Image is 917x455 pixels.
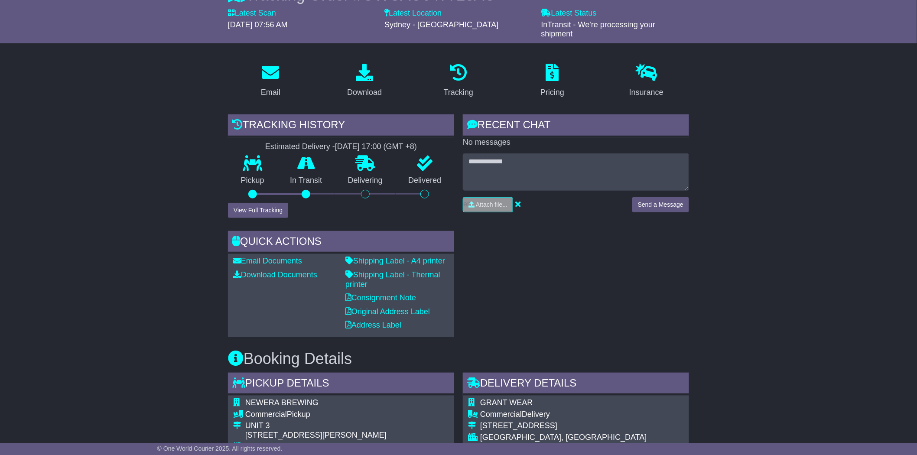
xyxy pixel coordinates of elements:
[541,20,656,39] span: InTransit - We're processing your shipment
[228,176,277,185] p: Pickup
[540,87,564,98] div: Pricing
[541,9,597,18] label: Latest Status
[438,61,479,101] a: Tracking
[345,293,416,302] a: Consignment Note
[245,421,442,431] div: UNIT 3
[463,373,689,396] div: Delivery Details
[245,410,442,419] div: Pickup
[245,398,319,407] span: NEWERA BREWING
[255,61,286,101] a: Email
[347,87,382,98] div: Download
[480,410,684,419] div: Delivery
[341,61,387,101] a: Download
[228,20,288,29] span: [DATE] 07:56 AM
[228,114,454,138] div: Tracking history
[228,203,288,218] button: View Full Tracking
[345,321,401,329] a: Address Label
[384,20,498,29] span: Sydney - [GEOGRAPHIC_DATA]
[345,257,445,265] a: Shipping Label - A4 printer
[335,142,417,152] div: [DATE] 17:00 (GMT +8)
[245,431,442,440] div: [STREET_ADDRESS][PERSON_NAME]
[277,176,335,185] p: In Transit
[480,433,684,442] div: [GEOGRAPHIC_DATA], [GEOGRAPHIC_DATA]
[444,87,473,98] div: Tracking
[535,61,570,101] a: Pricing
[233,257,302,265] a: Email Documents
[261,87,280,98] div: Email
[384,9,442,18] label: Latest Location
[624,61,669,101] a: Insurance
[463,138,689,147] p: No messages
[480,410,522,419] span: Commercial
[345,307,430,316] a: Original Address Label
[629,87,663,98] div: Insurance
[396,176,455,185] p: Delivered
[157,445,283,452] span: © One World Courier 2025. All rights reserved.
[632,197,689,212] button: Send a Message
[480,398,533,407] span: GRANT WEAR
[345,270,440,289] a: Shipping Label - Thermal printer
[233,270,317,279] a: Download Documents
[463,114,689,138] div: RECENT CHAT
[480,421,684,431] div: [STREET_ADDRESS]
[245,442,442,452] div: BRENDALE, [GEOGRAPHIC_DATA]
[245,410,287,419] span: Commercial
[228,9,276,18] label: Latest Scan
[228,373,454,396] div: Pickup Details
[228,142,454,152] div: Estimated Delivery -
[228,231,454,254] div: Quick Actions
[228,350,689,367] h3: Booking Details
[335,176,396,185] p: Delivering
